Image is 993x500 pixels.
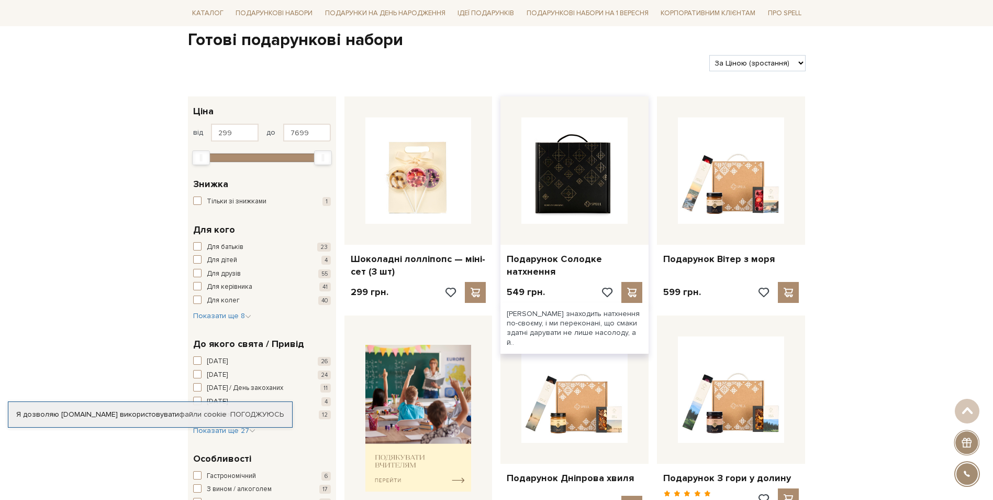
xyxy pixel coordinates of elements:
h1: Готові подарункові набори [188,29,806,51]
span: Для колег [207,296,240,306]
a: Каталог [188,5,228,21]
button: Тільки зі знижками 1 [193,197,331,207]
span: Показати ще 8 [193,311,251,320]
span: 6 [321,472,331,481]
a: Подарунок Дніпрова хвиля [507,472,642,484]
button: Для колег 40 [193,296,331,306]
span: Ціна [193,104,214,118]
a: Подарунок З гори у долину [663,472,799,484]
span: Знижка [193,177,228,191]
span: 26 [318,357,331,366]
button: Показати ще 27 [193,426,255,436]
a: Шоколадні лолліпопс — міні-сет (3 шт) [351,253,486,278]
span: Для дітей [207,255,237,266]
a: Подарунок Вітер з моря [663,253,799,265]
a: Подарункові набори [231,5,317,21]
span: Особливості [193,452,251,466]
span: 24 [318,371,331,379]
span: Тільки зі знижками [207,197,266,207]
button: Для батьків 23 [193,242,331,253]
a: Корпоративним клієнтам [656,4,760,22]
span: 11 [320,384,331,393]
a: Подарункові набори на 1 Вересня [522,4,653,22]
span: Показати ще 27 [193,426,255,435]
span: 1 [322,197,331,206]
button: Для дітей 4 [193,255,331,266]
button: [DATE] / День закоханих 11 [193,383,331,394]
span: Для керівника [207,282,252,292]
button: З вином / алкоголем 17 [193,484,331,495]
button: Показати ще 8 [193,311,251,321]
img: banner [365,345,472,492]
a: Ідеї подарунків [453,5,518,21]
button: [DATE] 4 [193,397,331,407]
span: Гастрономічний [207,471,256,482]
div: Max [314,150,332,165]
a: Подарунок Солодке натхнення [507,253,642,278]
span: Для кого [193,223,235,237]
input: Ціна [211,124,259,142]
span: 4 [321,256,331,265]
a: Подарунки на День народження [321,5,450,21]
button: Для друзів 55 [193,269,331,279]
button: [DATE] 24 [193,370,331,381]
p: 549 грн. [507,286,545,298]
span: 41 [319,282,331,291]
a: Погоджуюсь [230,410,284,419]
button: Гастрономічний 6 [193,471,331,482]
input: Ціна [283,124,331,142]
span: 17 [319,485,331,494]
a: файли cookie [179,410,227,419]
p: 599 грн. [663,286,701,298]
span: До якого свята / Привід [193,337,304,351]
span: [DATE] [207,356,228,367]
a: Про Spell [764,5,806,21]
span: 23 [317,243,331,252]
p: 299 грн. [351,286,388,298]
span: З вином / алкоголем [207,484,272,495]
span: 40 [318,296,331,305]
span: [DATE] [207,397,228,407]
span: 55 [318,269,331,278]
span: Для батьків [207,242,243,253]
span: від [193,128,203,137]
div: Я дозволяю [DOMAIN_NAME] використовувати [8,410,292,419]
img: Подарунок Солодке натхнення [521,117,628,224]
div: Min [192,150,210,165]
span: Для друзів [207,269,241,279]
div: [PERSON_NAME] знаходить натхнення по-своєму, і ми переконані, що смаки здатні дарувати не лише на... [500,303,649,354]
span: [DATE] [207,370,228,381]
button: [DATE] 26 [193,356,331,367]
span: 4 [321,397,331,406]
span: [DATE] / День закоханих [207,383,283,394]
span: 12 [319,410,331,419]
span: до [266,128,275,137]
button: Для керівника 41 [193,282,331,292]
